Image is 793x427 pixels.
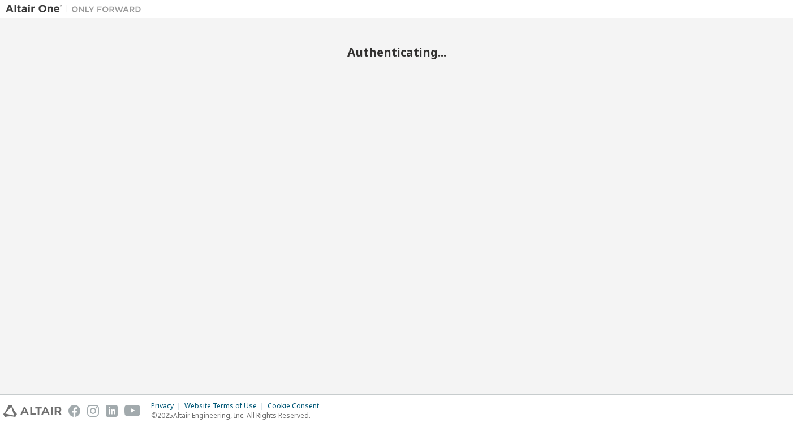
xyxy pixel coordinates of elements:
p: © 2025 Altair Engineering, Inc. All Rights Reserved. [151,411,326,420]
img: Altair One [6,3,147,15]
img: youtube.svg [124,405,141,417]
div: Website Terms of Use [184,402,268,411]
div: Privacy [151,402,184,411]
img: linkedin.svg [106,405,118,417]
img: instagram.svg [87,405,99,417]
h2: Authenticating... [6,45,787,59]
div: Cookie Consent [268,402,326,411]
img: altair_logo.svg [3,405,62,417]
img: facebook.svg [68,405,80,417]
